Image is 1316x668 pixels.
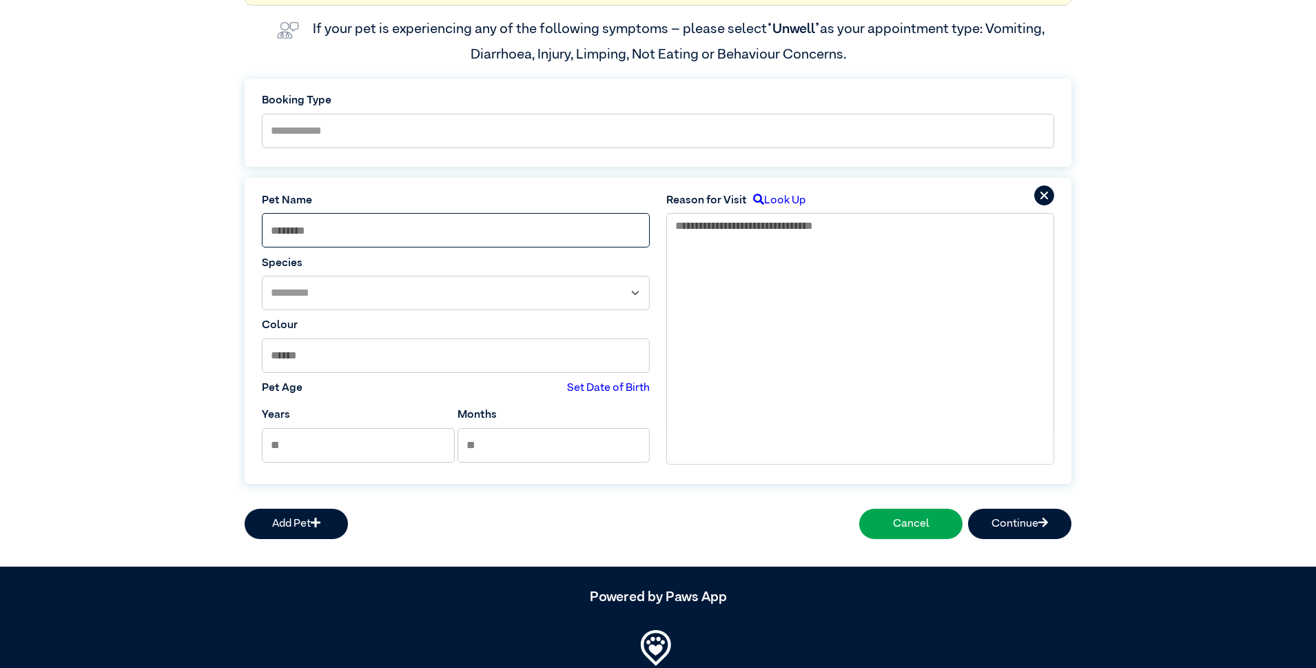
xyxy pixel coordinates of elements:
[245,589,1071,605] h5: Powered by Paws App
[313,22,1047,61] label: If your pet is experiencing any of the following symptoms – please select as your appointment typ...
[245,509,348,539] button: Add Pet
[262,92,1054,109] label: Booking Type
[747,192,805,209] label: Look Up
[271,17,305,44] img: vet
[262,317,650,334] label: Colour
[457,407,497,423] label: Months
[567,380,650,396] label: Set Date of Birth
[968,509,1071,539] button: Continue
[666,192,747,209] label: Reason for Visit
[767,22,820,36] span: “Unwell”
[262,380,302,396] label: Pet Age
[859,509,963,539] button: Cancel
[262,407,290,423] label: Years
[262,192,650,209] label: Pet Name
[262,255,650,272] label: Species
